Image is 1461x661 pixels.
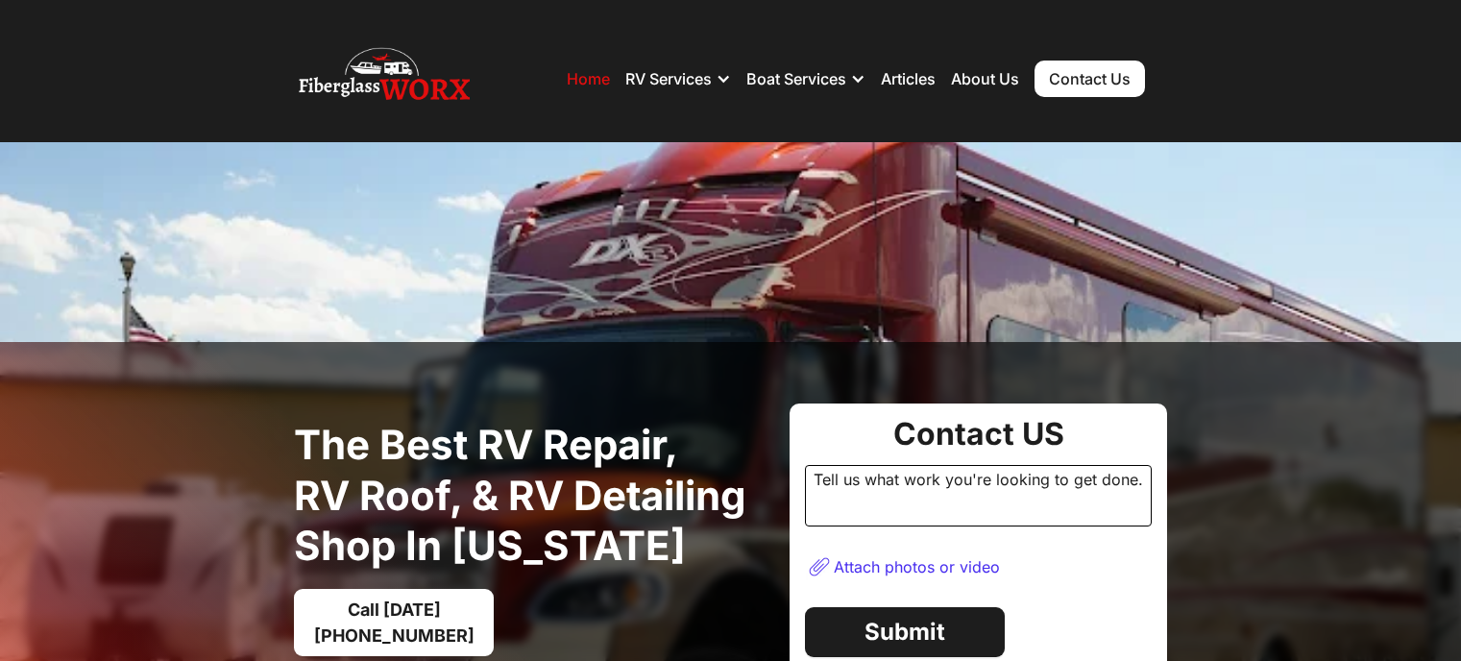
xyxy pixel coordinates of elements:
div: Boat Services [746,50,865,108]
a: Home [567,69,610,88]
div: Contact US [805,419,1152,450]
div: Boat Services [746,69,846,88]
a: About Us [951,69,1019,88]
a: Call [DATE][PHONE_NUMBER] [294,589,494,656]
a: Contact Us [1035,61,1145,97]
a: Submit [805,607,1005,657]
div: RV Services [625,69,712,88]
h1: The best RV Repair, RV Roof, & RV Detailing Shop in [US_STATE] [294,420,774,572]
div: RV Services [625,50,731,108]
div: Tell us what work you're looking to get done. [805,465,1152,526]
a: Articles [881,69,936,88]
div: Attach photos or video [834,557,1000,576]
